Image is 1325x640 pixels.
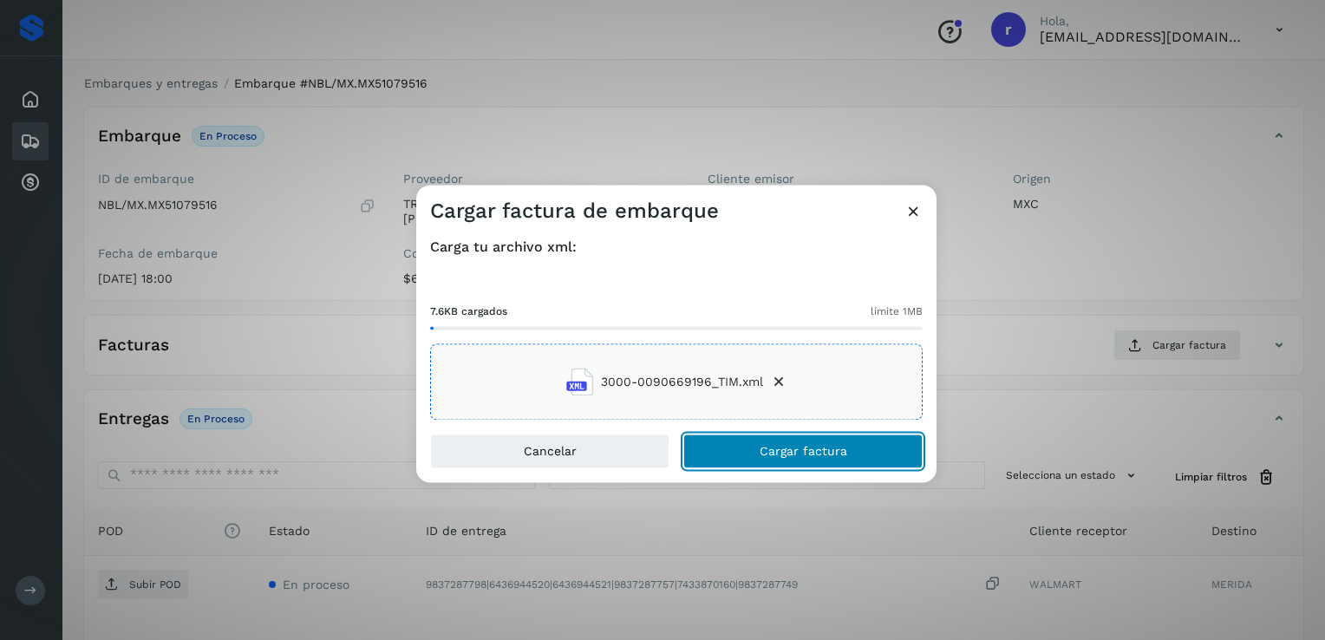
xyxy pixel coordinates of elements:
span: 7.6KB cargados [430,304,507,320]
span: 3000-0090669196_TIM.xml [601,373,763,391]
button: Cancelar [430,434,669,469]
h4: Carga tu archivo xml: [430,238,923,255]
button: Cargar factura [683,434,923,469]
h3: Cargar factura de embarque [430,199,719,224]
span: Cancelar [524,446,577,458]
span: Cargar factura [760,446,847,458]
span: límite 1MB [871,304,923,320]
